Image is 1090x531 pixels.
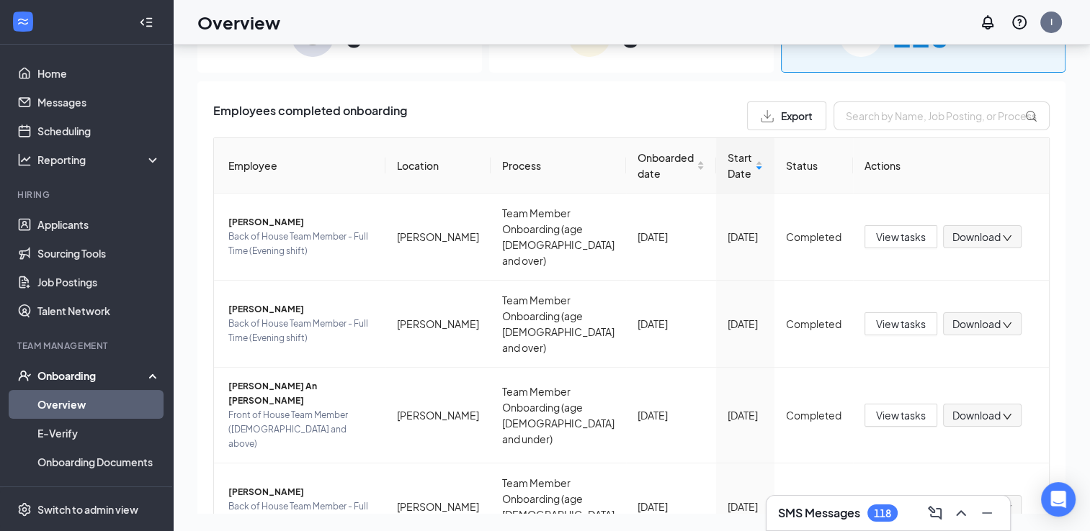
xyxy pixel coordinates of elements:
[228,215,374,230] span: [PERSON_NAME]
[385,281,491,368] td: [PERSON_NAME]
[37,239,161,268] a: Sourcing Tools
[728,316,763,332] div: [DATE]
[728,229,763,245] div: [DATE]
[924,501,947,525] button: ComposeMessage
[1002,412,1012,422] span: down
[638,229,705,245] div: [DATE]
[491,194,626,281] td: Team Member Onboarding (age [DEMOGRAPHIC_DATA] and over)
[37,88,161,117] a: Messages
[874,507,891,519] div: 118
[228,302,374,317] span: [PERSON_NAME]
[37,419,161,448] a: E-Verify
[1050,16,1053,28] div: I
[975,501,999,525] button: Minimize
[385,368,491,463] td: [PERSON_NAME]
[638,499,705,514] div: [DATE]
[228,230,374,258] span: Back of House Team Member - Full Time (Evening shift)
[37,210,161,239] a: Applicants
[213,101,407,130] span: Employees completed onboarding
[139,15,153,29] svg: Collapse
[1002,233,1012,243] span: down
[16,14,30,29] svg: WorkstreamLogo
[37,368,148,383] div: Onboarding
[37,390,161,419] a: Overview
[865,404,937,427] button: View tasks
[786,229,841,245] div: Completed
[952,408,1001,423] span: Download
[786,407,841,423] div: Completed
[876,316,926,332] span: View tasks
[37,448,161,476] a: Onboarding Documents
[17,502,32,517] svg: Settings
[1002,320,1012,330] span: down
[17,340,158,352] div: Team Management
[37,296,161,325] a: Talent Network
[728,150,752,181] span: Start Date
[876,229,926,245] span: View tasks
[774,138,853,194] th: Status
[491,368,626,463] td: Team Member Onboarding (age [DEMOGRAPHIC_DATA] and under)
[1041,482,1076,517] div: Open Intercom Messenger
[1011,14,1028,31] svg: QuestionInfo
[385,194,491,281] td: [PERSON_NAME]
[17,189,158,201] div: Hiring
[952,230,1001,245] span: Download
[979,14,996,31] svg: Notifications
[228,379,374,408] span: [PERSON_NAME] An [PERSON_NAME]
[638,316,705,332] div: [DATE]
[385,138,491,194] th: Location
[834,101,1050,130] input: Search by Name, Job Posting, or Process
[37,153,161,167] div: Reporting
[214,138,385,194] th: Employee
[865,312,937,335] button: View tasks
[638,407,705,423] div: [DATE]
[853,138,1049,194] th: Actions
[952,504,970,522] svg: ChevronUp
[17,153,32,167] svg: Analysis
[728,407,763,423] div: [DATE]
[978,504,996,522] svg: Minimize
[786,316,841,332] div: Completed
[781,111,813,121] span: Export
[228,317,374,345] span: Back of House Team Member - Full Time (Evening shift)
[952,317,1001,332] span: Download
[626,138,716,194] th: Onboarded date
[37,268,161,296] a: Job Postings
[228,408,374,451] span: Front of House Team Member ([DEMOGRAPHIC_DATA] and above)
[37,117,161,145] a: Scheduling
[228,499,374,528] span: Back of House Team Member - Full Time (Evening shift)
[876,407,926,423] span: View tasks
[491,138,626,194] th: Process
[197,10,280,35] h1: Overview
[638,150,694,181] span: Onboarded date
[950,501,973,525] button: ChevronUp
[228,485,374,499] span: [PERSON_NAME]
[37,59,161,88] a: Home
[37,502,138,517] div: Switch to admin view
[728,499,763,514] div: [DATE]
[865,225,937,248] button: View tasks
[747,101,826,130] button: Export
[926,504,944,522] svg: ComposeMessage
[37,476,161,505] a: Activity log
[778,505,860,521] h3: SMS Messages
[17,368,32,383] svg: UserCheck
[491,281,626,368] td: Team Member Onboarding (age [DEMOGRAPHIC_DATA] and over)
